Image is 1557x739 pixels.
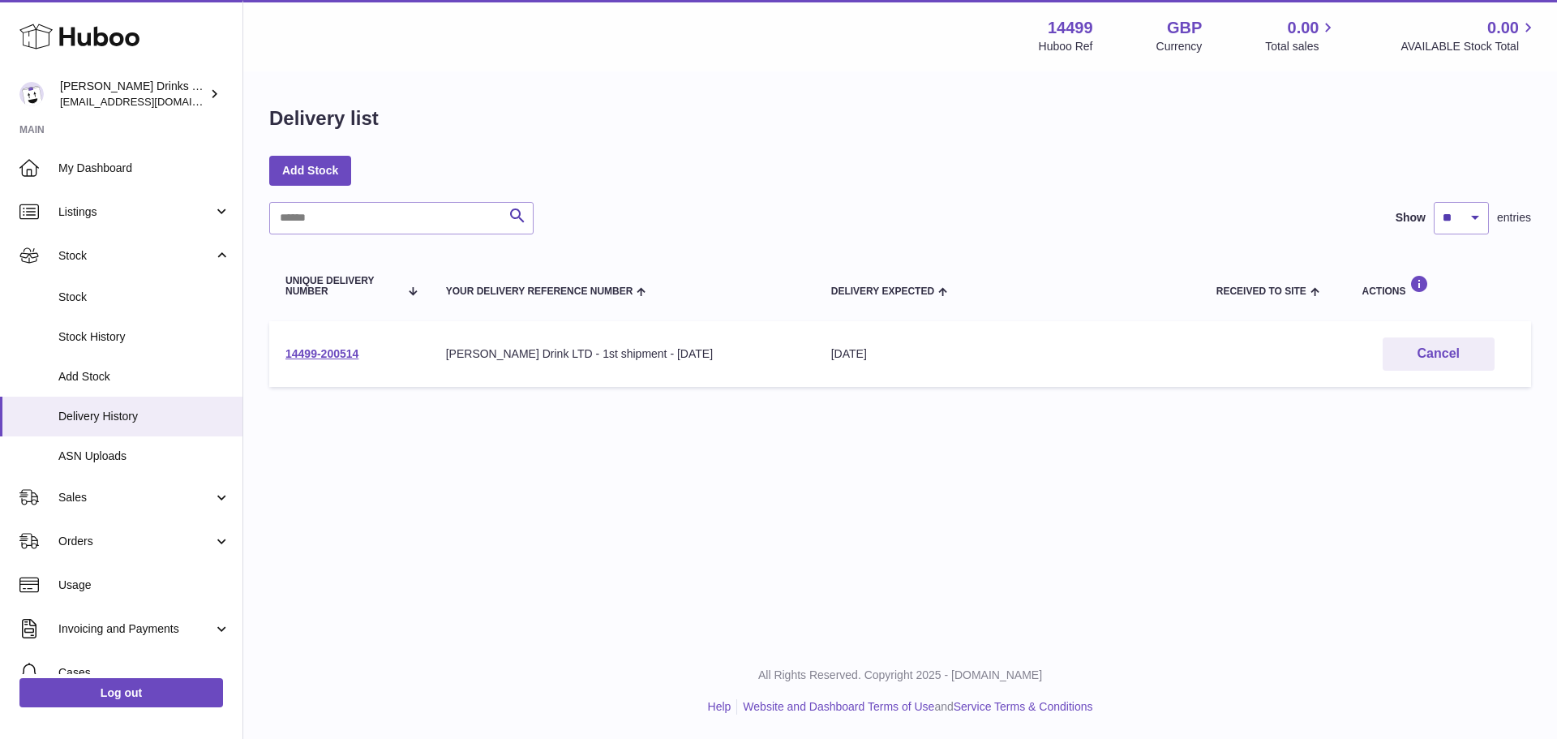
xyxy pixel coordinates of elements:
[60,79,206,110] div: [PERSON_NAME] Drinks LTD (t/a Zooz)
[1396,210,1426,226] label: Show
[285,276,399,297] span: Unique Delivery Number
[58,204,213,220] span: Listings
[269,105,379,131] h1: Delivery list
[58,248,213,264] span: Stock
[1265,39,1337,54] span: Total sales
[58,621,213,637] span: Invoicing and Payments
[58,369,230,385] span: Add Stock
[1265,17,1337,54] a: 0.00 Total sales
[1487,17,1519,39] span: 0.00
[1288,17,1319,39] span: 0.00
[58,578,230,593] span: Usage
[737,699,1092,715] li: and
[1400,39,1538,54] span: AVAILABLE Stock Total
[1167,17,1202,39] strong: GBP
[58,409,230,424] span: Delivery History
[1048,17,1093,39] strong: 14499
[831,346,1184,362] div: [DATE]
[285,347,358,360] a: 14499-200514
[58,329,230,345] span: Stock History
[58,665,230,681] span: Cases
[269,156,351,185] a: Add Stock
[954,700,1093,713] a: Service Terms & Conditions
[1497,210,1531,226] span: entries
[743,700,934,713] a: Website and Dashboard Terms of Use
[58,449,230,464] span: ASN Uploads
[256,668,1544,683] p: All Rights Reserved. Copyright 2025 - [DOMAIN_NAME]
[58,290,230,305] span: Stock
[58,161,230,176] span: My Dashboard
[60,95,238,108] span: [EMAIL_ADDRESS][DOMAIN_NAME]
[58,490,213,505] span: Sales
[1216,286,1306,297] span: Received to Site
[1400,17,1538,54] a: 0.00 AVAILABLE Stock Total
[1039,39,1093,54] div: Huboo Ref
[19,82,44,106] img: internalAdmin-14499@internal.huboo.com
[58,534,213,549] span: Orders
[831,286,934,297] span: Delivery Expected
[1383,337,1495,371] button: Cancel
[1362,275,1515,297] div: Actions
[1156,39,1203,54] div: Currency
[446,346,799,362] div: [PERSON_NAME] Drink LTD - 1st shipment - [DATE]
[446,286,633,297] span: Your Delivery Reference Number
[708,700,731,713] a: Help
[19,678,223,707] a: Log out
